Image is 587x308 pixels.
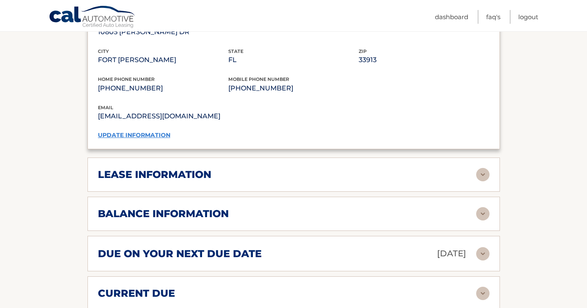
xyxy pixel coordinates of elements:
[228,83,359,94] p: [PHONE_NUMBER]
[476,247,490,260] img: accordion-rest.svg
[98,248,262,260] h2: due on your next due date
[476,287,490,300] img: accordion-rest.svg
[98,105,113,110] span: email
[98,83,228,94] p: [PHONE_NUMBER]
[98,287,175,300] h2: current due
[359,48,367,54] span: zip
[49,5,136,30] a: Cal Automotive
[228,76,289,82] span: mobile phone number
[228,48,243,54] span: state
[476,168,490,181] img: accordion-rest.svg
[435,10,468,24] a: Dashboard
[98,168,211,181] h2: lease information
[98,54,228,66] p: FORT [PERSON_NAME]
[359,54,489,66] p: 33913
[98,208,229,220] h2: balance information
[228,54,359,66] p: FL
[437,246,466,261] p: [DATE]
[98,48,109,54] span: city
[476,207,490,220] img: accordion-rest.svg
[98,26,228,38] p: 10805 [PERSON_NAME] DR
[486,10,500,24] a: FAQ's
[518,10,538,24] a: Logout
[98,76,155,82] span: home phone number
[98,110,294,122] p: [EMAIL_ADDRESS][DOMAIN_NAME]
[98,131,170,139] a: update information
